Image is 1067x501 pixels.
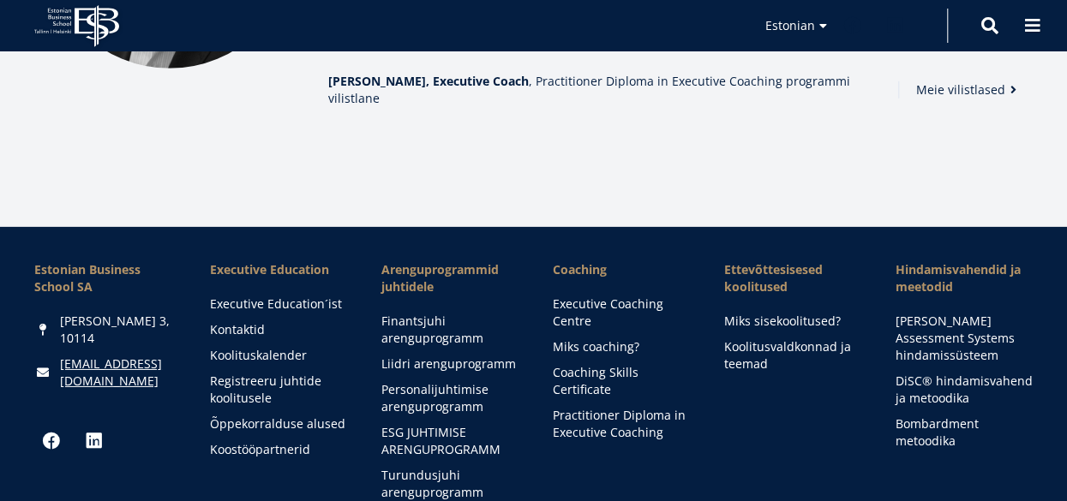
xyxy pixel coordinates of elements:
[553,407,690,441] a: Practitioner Diploma in Executive Coaching
[896,373,1033,407] a: DiSC® hindamisvahend ja metoodika
[328,73,881,107] span: , Practitioner Diploma in Executive Coaching programmi vilistlane
[77,424,111,458] a: Linkedin
[916,81,1022,98] a: Meie vilistlased
[34,261,176,295] div: Estonian Business School SA
[34,313,176,347] div: [PERSON_NAME] 3, 10114
[210,295,347,313] a: Executive Education´ist
[328,73,529,89] strong: [PERSON_NAME], Executive Coach
[553,338,690,355] a: Miks coaching?
[381,381,519,415] a: Personalijuhtimise arenguprogramm
[896,313,1033,364] a: [PERSON_NAME] Assessment Systems hindamissüsteem
[210,415,347,432] a: Õppekorralduse alused
[896,261,1033,295] a: Hindamisvahendid ja meetodid
[381,313,519,347] a: Finantsjuhi arenguprogramm
[210,347,347,364] a: Koolituskalender
[381,261,519,295] a: Arenguprogrammid juhtidele
[724,261,861,295] a: Ettevõttesisesed koolitused
[896,415,1033,450] a: Bombardment metoodika
[724,338,861,373] a: Koolitusvaldkonnad ja teemad
[34,424,69,458] a: Facebook
[878,9,913,43] a: Linkedin
[210,321,347,338] a: Kontaktid
[210,261,347,278] a: Executive Education
[836,9,870,43] a: Facebook
[724,313,861,330] a: Miks sisekoolitused?
[210,373,347,407] a: Registreeru juhtide koolitusele
[553,364,690,398] a: Coaching Skills Certificate
[553,261,690,278] a: Coaching
[381,355,519,373] a: Liidri arenguprogramm
[210,441,347,458] a: Koostööpartnerid
[381,424,519,458] a: ESG JUHTIMISE ARENGUPROGRAMM
[60,355,176,390] a: [EMAIL_ADDRESS][DOMAIN_NAME]
[553,295,690,330] a: Executive Coaching Centre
